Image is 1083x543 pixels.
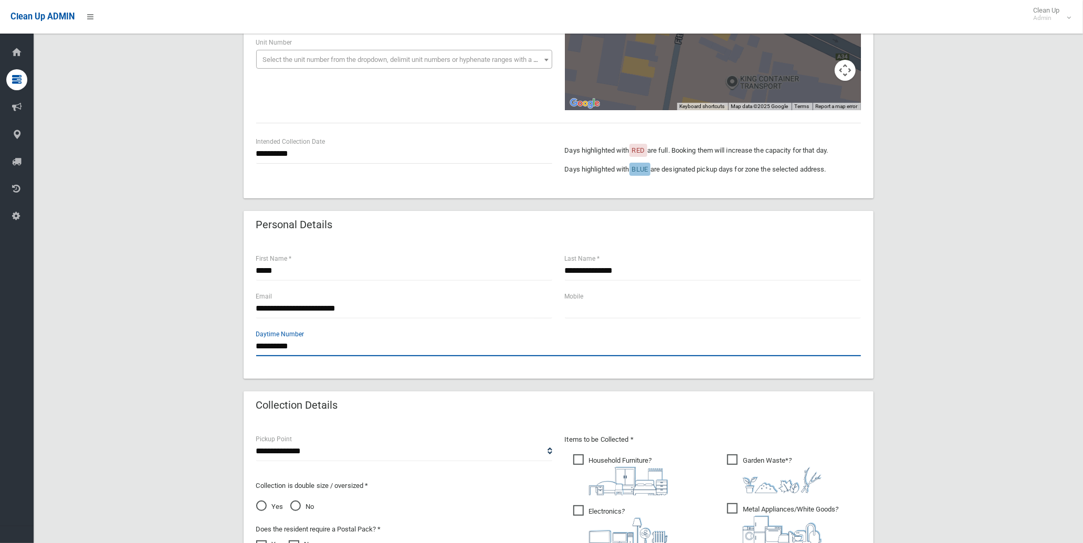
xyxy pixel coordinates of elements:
a: Terms (opens in new tab) [795,103,809,109]
i: ? [589,456,668,495]
small: Admin [1033,14,1059,22]
span: Clean Up ADMIN [10,12,75,22]
span: No [290,501,314,513]
p: Items to be Collected * [565,433,861,446]
header: Collection Details [244,395,351,416]
span: Select the unit number from the dropdown, delimit unit numbers or hyphenate ranges with a comma [263,56,556,63]
span: BLUE [632,165,648,173]
i: ? [743,456,822,493]
span: Household Furniture [573,454,668,495]
p: Days highlighted with are designated pickup days for zone the selected address. [565,163,861,176]
header: Personal Details [244,215,345,235]
img: Google [567,97,602,110]
img: 4fd8a5c772b2c999c83690221e5242e0.png [743,467,822,493]
label: Does the resident require a Postal Pack? * [256,523,381,536]
span: Garden Waste* [727,454,822,493]
span: RED [632,146,645,154]
p: Collection is double size / oversized * [256,480,552,492]
a: Report a map error [816,103,858,109]
button: Keyboard shortcuts [680,103,725,110]
a: Open this area in Google Maps (opens a new window) [567,97,602,110]
span: Map data ©2025 Google [731,103,788,109]
span: Clean Up [1028,6,1070,22]
img: aa9efdbe659d29b613fca23ba79d85cb.png [589,467,668,495]
span: Yes [256,501,283,513]
button: Map camera controls [835,60,856,81]
p: Days highlighted with are full. Booking them will increase the capacity for that day. [565,144,861,157]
